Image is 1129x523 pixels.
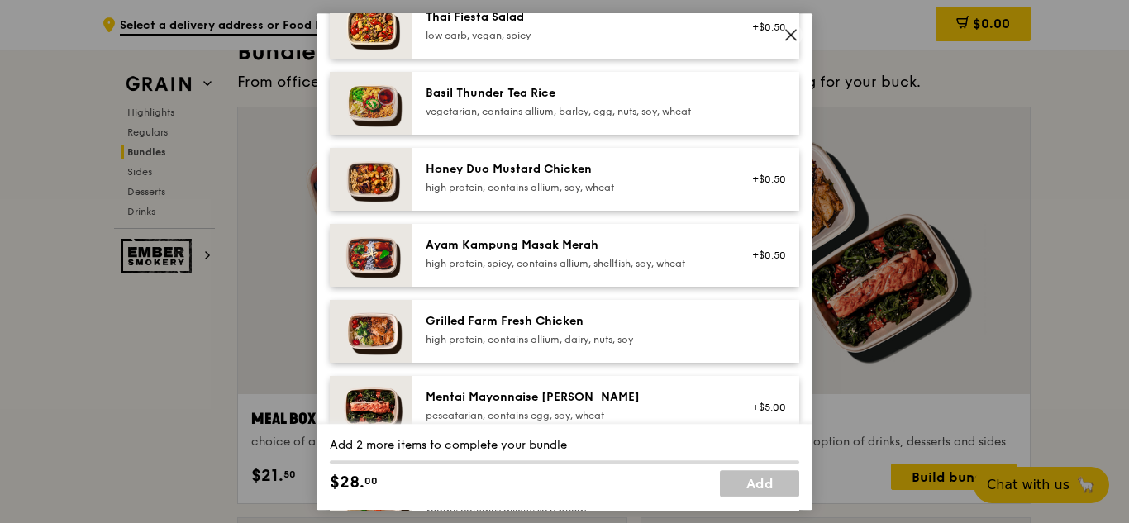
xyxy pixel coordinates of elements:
img: daily_normal_HORZ-Grilled-Farm-Fresh-Chicken.jpg [330,300,412,363]
div: Add 2 more items to complete your bundle [330,437,799,454]
img: daily_normal_Ayam_Kampung_Masak_Merah_Horizontal_.jpg [330,224,412,287]
div: Grilled Farm Fresh Chicken [426,313,722,330]
div: low carb, vegan, spicy [426,29,722,42]
div: +$0.50 [742,173,786,186]
div: high protein, spicy, contains allium, shellfish, soy, wheat [426,257,722,270]
div: +$0.50 [742,21,786,34]
span: 00 [364,474,378,487]
div: Mentai Mayonnaise [PERSON_NAME] [426,389,722,406]
div: high protein, contains allium, dairy, nuts, soy [426,333,722,346]
div: vegetarian, contains allium, barley, egg, nuts, soy, wheat [426,105,722,118]
div: Ayam Kampung Masak Merah [426,237,722,254]
div: Honey Duo Mustard Chicken [426,161,722,178]
div: high protein, contains allium, soy, wheat [426,181,722,194]
a: Add [720,470,799,497]
img: daily_normal_Mentai-Mayonnaise-Aburi-Salmon-HORZ.jpg [330,376,412,439]
img: daily_normal_HORZ-Basil-Thunder-Tea-Rice.jpg [330,72,412,135]
div: +$0.50 [742,249,786,262]
div: Basil Thunder Tea Rice [426,85,722,102]
span: $28. [330,470,364,495]
div: Thai Fiesta Salad [426,9,722,26]
div: +$5.00 [742,401,786,414]
img: daily_normal_Honey_Duo_Mustard_Chicken__Horizontal_.jpg [330,148,412,211]
div: pescatarian, contains egg, soy, wheat [426,409,722,422]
